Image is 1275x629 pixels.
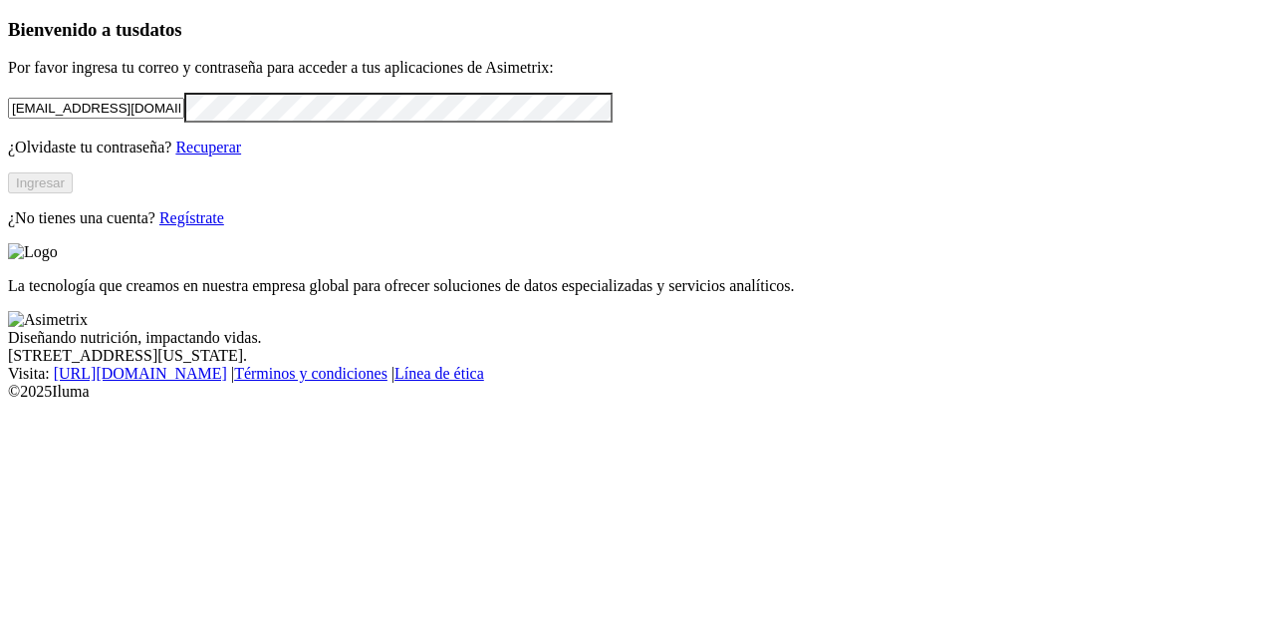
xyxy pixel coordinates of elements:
[8,139,1267,157] p: ¿Olvidaste tu contraseña?
[54,365,227,382] a: [URL][DOMAIN_NAME]
[175,139,241,156] a: Recuperar
[8,277,1267,295] p: La tecnología que creamos en nuestra empresa global para ofrecer soluciones de datos especializad...
[8,172,73,193] button: Ingresar
[234,365,387,382] a: Términos y condiciones
[8,311,88,329] img: Asimetrix
[139,19,182,40] span: datos
[8,243,58,261] img: Logo
[394,365,484,382] a: Línea de ética
[8,59,1267,77] p: Por favor ingresa tu correo y contraseña para acceder a tus aplicaciones de Asimetrix:
[8,329,1267,347] div: Diseñando nutrición, impactando vidas.
[8,347,1267,365] div: [STREET_ADDRESS][US_STATE].
[8,98,184,119] input: Tu correo
[8,383,1267,401] div: © 2025 Iluma
[159,209,224,226] a: Regístrate
[8,19,1267,41] h3: Bienvenido a tus
[8,365,1267,383] div: Visita : | |
[8,209,1267,227] p: ¿No tienes una cuenta?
